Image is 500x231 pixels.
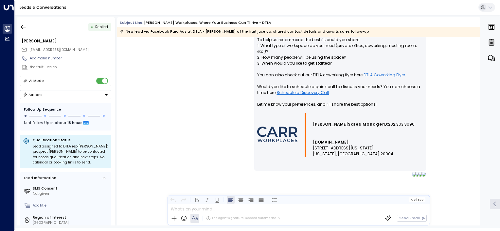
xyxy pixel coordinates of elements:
[257,113,423,157] div: Signature
[24,120,107,127] div: Next Follow Up:
[412,172,417,177] img: AIDRIVENLEADS@CARRWORKPLACES.COM
[313,121,348,127] span: [PERSON_NAME]
[277,90,329,96] a: Schedule a Discovery Call
[22,176,56,181] div: Lead Information
[29,78,44,84] div: AI Mode
[384,121,388,127] span: D:
[33,191,109,196] div: Not given
[33,186,109,191] label: SMS Consent
[179,196,187,204] button: Redo
[33,215,109,220] label: Region of Interest
[33,138,108,143] p: Qualification Status
[411,198,423,201] span: Cc Bcc
[30,56,111,61] div: AddPhone number
[169,196,177,204] button: Undo
[29,47,89,53] span: dylanmbeckwith@gmail.com
[120,28,369,35] div: New lead via Facebook Paid Ads at DTLA - [PERSON_NAME] of the fruit juce co. shared contact detai...
[313,139,348,145] a: [DOMAIN_NAME]
[24,107,107,112] div: Follow Up Sequence
[421,172,426,177] img: DYLANMBECKWITH@GMAIL.COM
[348,121,384,127] span: Sales Manager
[95,24,108,29] span: Replied
[30,65,111,70] div: the fruit juce co.
[409,197,425,202] button: Cc|Bcc
[33,144,108,165] div: Lead assigned to DTLA rep [PERSON_NAME]; prospect [PERSON_NAME] to be contacted for needs qualifi...
[206,216,280,221] div: The agent signature is added automatically
[120,20,143,25] span: Subject Line:
[20,90,111,99] button: Actions
[23,92,43,97] div: Actions
[144,20,271,25] div: [PERSON_NAME] Workplaces: Where Your Business Can Thrive - DTLA
[91,23,93,31] div: •
[418,172,423,177] img: SALESMANAGERS@CARRWORKPLACES.COM
[50,120,82,127] span: In about 18 hours
[257,127,297,142] img: AIorK4wmdUJwxG-Ohli4_RqUq38BnJAHKKEYH_xSlvu27wjOc-0oQwkM4SVe9z6dKjMHFqNbWJnNn1sJRSAT
[257,2,423,113] p: Hi [PERSON_NAME], Thanks for your interest in our DTLA location! We offer flexible workspace opti...
[29,47,89,52] span: [EMAIL_ADDRESS][DOMAIN_NAME]
[416,198,417,201] span: |
[20,5,66,10] a: Leads & Conversations
[388,121,415,127] span: 202.303.3090
[313,145,393,157] span: [STREET_ADDRESS][US_STATE] [US_STATE], [GEOGRAPHIC_DATA] 20004
[22,38,111,44] div: [PERSON_NAME]
[20,90,111,99] div: Button group with a nested menu
[33,220,109,225] div: [GEOGRAPHIC_DATA]
[33,203,109,208] div: AddTitle
[364,72,405,78] a: DTLA Coworking Flyer
[415,172,420,177] img: 454179@BCC.HUBSPOT.COM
